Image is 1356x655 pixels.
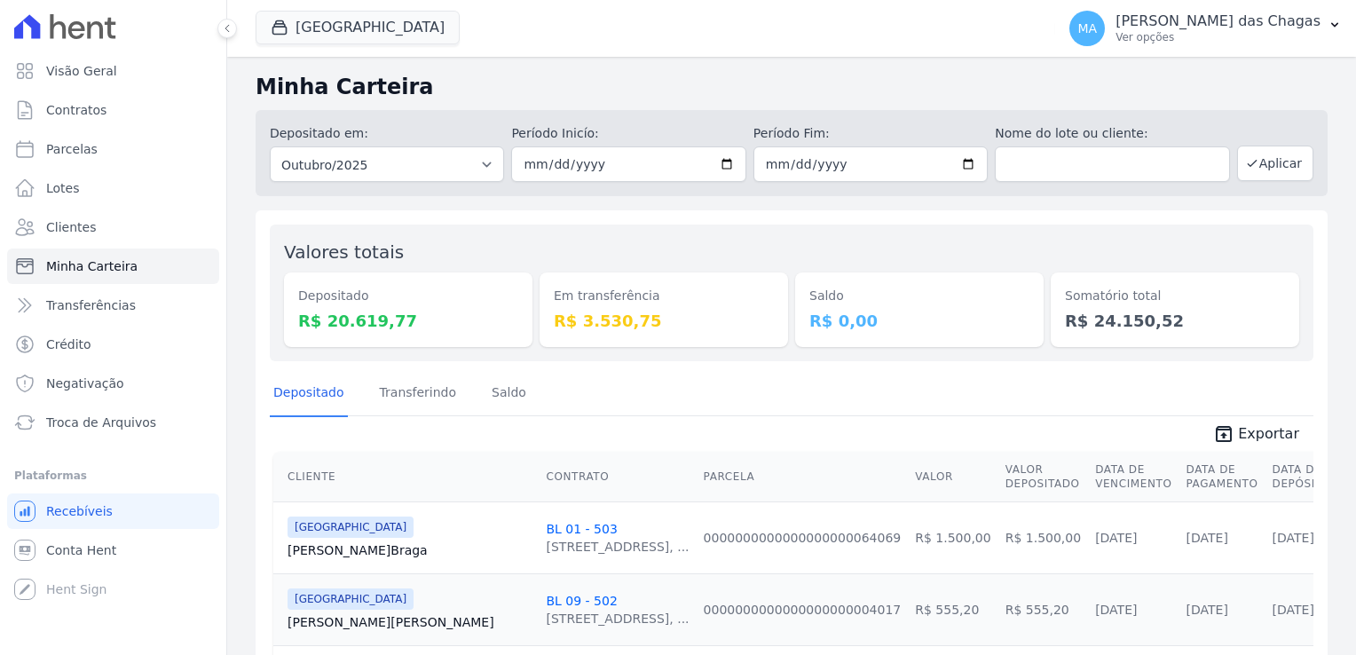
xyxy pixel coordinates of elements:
th: Contrato [539,452,696,502]
dt: Somatório total [1065,287,1285,305]
a: unarchive Exportar [1199,423,1313,448]
button: [GEOGRAPHIC_DATA] [256,11,460,44]
th: Data de Depósito [1265,452,1338,502]
label: Período Fim: [753,124,988,143]
label: Nome do lote ou cliente: [995,124,1229,143]
a: Lotes [7,170,219,206]
span: Negativação [46,375,124,392]
th: Data de Vencimento [1088,452,1179,502]
dd: R$ 24.150,52 [1065,309,1285,333]
i: unarchive [1213,423,1234,445]
button: MA [PERSON_NAME] das Chagas Ver opções [1055,4,1356,53]
div: Plataformas [14,465,212,486]
th: Valor [908,452,997,502]
a: BL 09 - 502 [546,594,617,608]
a: Clientes [7,209,219,245]
a: [PERSON_NAME][PERSON_NAME] [288,613,532,631]
th: Valor Depositado [998,452,1088,502]
a: Negativação [7,366,219,401]
span: Transferências [46,296,136,314]
span: Crédito [46,335,91,353]
dt: Saldo [809,287,1029,305]
span: MA [1077,22,1097,35]
span: Visão Geral [46,62,117,80]
a: Transferências [7,288,219,323]
a: BL 01 - 503 [546,522,617,536]
td: R$ 1.500,00 [998,501,1088,573]
th: Data de Pagamento [1179,452,1265,502]
a: 0000000000000000000064069 [704,531,902,545]
span: Troca de Arquivos [46,414,156,431]
a: 0000000000000000000004017 [704,603,902,617]
span: Exportar [1238,423,1299,445]
span: Conta Hent [46,541,116,559]
span: Clientes [46,218,96,236]
a: [DATE] [1186,603,1228,617]
dt: Em transferência [554,287,774,305]
a: [PERSON_NAME]Braga [288,541,532,559]
td: R$ 555,20 [998,573,1088,645]
p: [PERSON_NAME] das Chagas [1116,12,1321,30]
span: Minha Carteira [46,257,138,275]
dd: R$ 0,00 [809,309,1029,333]
a: Conta Hent [7,533,219,568]
h2: Minha Carteira [256,71,1328,103]
a: Parcelas [7,131,219,167]
dd: R$ 20.619,77 [298,309,518,333]
a: [DATE] [1186,531,1228,545]
a: [DATE] [1095,603,1137,617]
dd: R$ 3.530,75 [554,309,774,333]
th: Parcela [697,452,909,502]
a: [DATE] [1095,531,1137,545]
div: [STREET_ADDRESS], ... [546,610,689,627]
a: [DATE] [1273,603,1314,617]
a: Contratos [7,92,219,128]
td: R$ 1.500,00 [908,501,997,573]
a: Minha Carteira [7,249,219,284]
a: Saldo [488,371,530,417]
span: Recebíveis [46,502,113,520]
button: Aplicar [1237,146,1313,181]
td: R$ 555,20 [908,573,997,645]
a: Visão Geral [7,53,219,89]
a: Depositado [270,371,348,417]
a: Troca de Arquivos [7,405,219,440]
a: Transferindo [376,371,461,417]
p: Ver opções [1116,30,1321,44]
label: Período Inicío: [511,124,745,143]
div: [STREET_ADDRESS], ... [546,538,689,556]
span: [GEOGRAPHIC_DATA] [288,588,414,610]
label: Depositado em: [270,126,368,140]
th: Cliente [273,452,539,502]
a: Recebíveis [7,493,219,529]
dt: Depositado [298,287,518,305]
span: Parcelas [46,140,98,158]
span: Lotes [46,179,80,197]
a: [DATE] [1273,531,1314,545]
span: [GEOGRAPHIC_DATA] [288,517,414,538]
span: Contratos [46,101,106,119]
a: Crédito [7,327,219,362]
label: Valores totais [284,241,404,263]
